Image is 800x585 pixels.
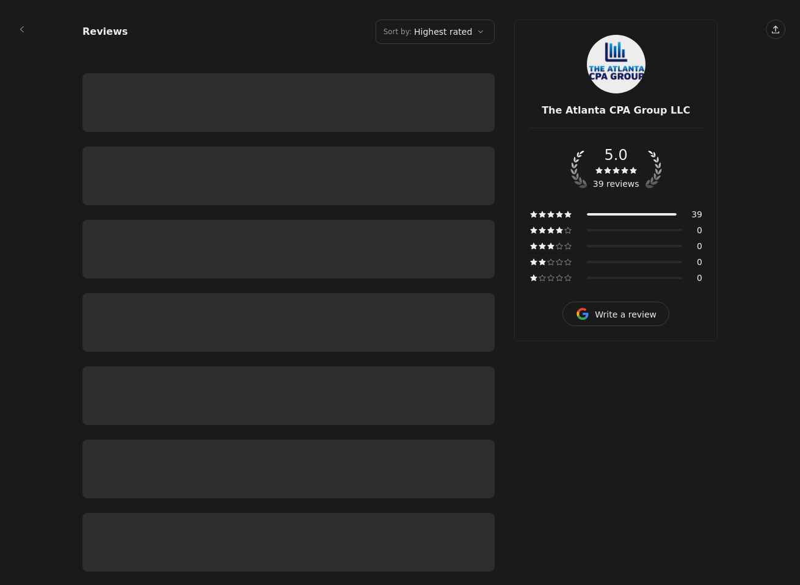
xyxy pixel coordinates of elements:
span: 0 [697,271,702,285]
span: 0 [697,223,702,237]
button: The Atlanta CPA Group LLC booking page [15,22,29,37]
span: 0 [697,239,702,253]
a: Request review [562,302,669,326]
span: 0 [697,255,702,269]
button: Sort by:Highest rated [376,20,495,44]
span: 1 star out of 5 [529,274,572,282]
button: Share this page [766,20,785,39]
span: 2 stars out of 5 [529,258,572,266]
span: 39 [691,208,702,221]
span: 5 stars out of 5 [595,162,638,175]
span: 5.0 [605,148,628,162]
button: Write a review [562,302,669,326]
span: 5 stars out of 5 [529,210,572,219]
span: 4 stars out of 5 [529,226,572,234]
span: Reviews [82,24,128,39]
h2: The Atlanta CPA Group LLC [542,103,690,118]
span: 39 reviews [593,177,639,191]
img: The Atlanta CPA Group LLC logo [587,35,645,93]
span: 3 stars out of 5 [529,242,572,250]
